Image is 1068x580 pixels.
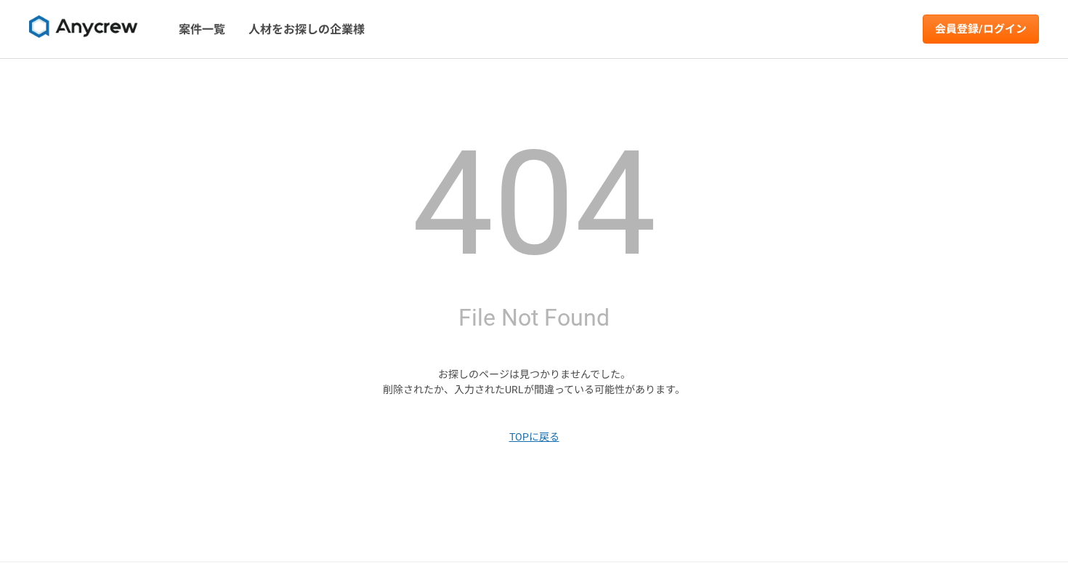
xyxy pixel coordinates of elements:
[383,367,685,398] p: お探しのページは見つかりませんでした。 削除されたか、入力されたURLが間違っている可能性があります。
[458,300,610,335] h2: File Not Found
[509,430,559,445] a: TOPに戻る
[412,132,656,277] h1: 404
[923,15,1039,44] a: 会員登録/ログイン
[29,15,138,39] img: 8DqYSo04kwAAAAASUVORK5CYII=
